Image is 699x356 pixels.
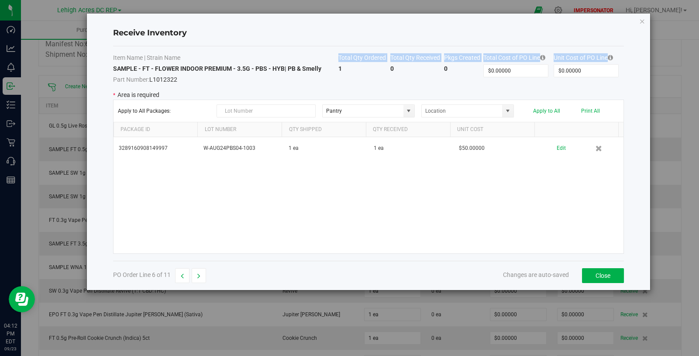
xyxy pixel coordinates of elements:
input: Unit Cost [554,65,618,77]
span: Changes are auto-saved [503,271,569,278]
h4: Receive Inventory [113,28,624,39]
td: $50.00000 [454,137,539,159]
th: Qty Shipped [282,122,366,137]
td: 1 ea [283,137,368,159]
td: W-AUG24PBS04-1003 [198,137,283,159]
span: Apply to All Packages: [118,108,210,114]
button: Print All [581,108,600,114]
th: Unit Cost [450,122,534,137]
i: Specifying a total cost will update all package costs. [540,55,545,61]
th: Total Qty Ordered [338,53,390,64]
strong: SAMPLE - FT - FLOWER INDOOR PREMIUM - 3.5G - PBS - HYB | PB & Smelly [113,65,321,72]
button: Close modal [639,16,645,26]
button: Close [582,268,624,283]
input: NO DATA FOUND [422,105,503,117]
span: L1012322 [113,73,339,84]
input: Total Cost [484,65,548,77]
input: Area [323,105,403,117]
th: Total Cost of PO Line [483,53,554,64]
th: Qty Received [366,122,450,137]
span: Part Number: [113,76,149,83]
td: 3289160908149997 [114,137,199,159]
th: Lot Number [197,122,282,137]
td: 1 ea [368,137,454,159]
span: PO Order Line 6 of 11 [113,271,171,278]
th: Unit Cost of PO Line [554,53,624,64]
span: Area is required [117,91,159,98]
strong: 0 [390,65,394,72]
input: Lot Number [217,104,316,118]
th: Pkgs Created [444,53,483,64]
button: Apply to All [533,108,560,114]
th: Total Qty Received [390,53,444,64]
th: Package Id [114,122,198,137]
strong: 0 [444,65,448,72]
iframe: Resource center [9,286,35,312]
i: Specifying a total cost will update all package costs. [608,55,613,61]
strong: 1 [338,65,342,72]
th: Item Name | Strain Name [113,53,339,64]
button: Edit [557,141,566,156]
